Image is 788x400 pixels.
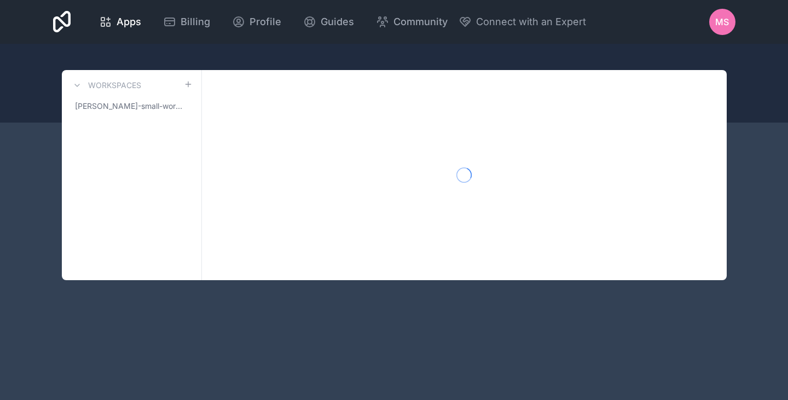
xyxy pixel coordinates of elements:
a: [PERSON_NAME]-small-workspace [71,96,193,116]
span: ms [715,15,729,28]
a: Apps [90,10,150,34]
span: [PERSON_NAME]-small-workspace [75,101,184,112]
button: Connect with an Expert [459,14,586,30]
a: Guides [294,10,363,34]
a: Community [367,10,456,34]
span: Billing [181,14,210,30]
span: Apps [117,14,141,30]
span: Guides [321,14,354,30]
span: Community [393,14,448,30]
a: Workspaces [71,79,141,92]
a: Profile [223,10,290,34]
a: Billing [154,10,219,34]
span: Profile [250,14,281,30]
h3: Workspaces [88,80,141,91]
span: Connect with an Expert [476,14,586,30]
